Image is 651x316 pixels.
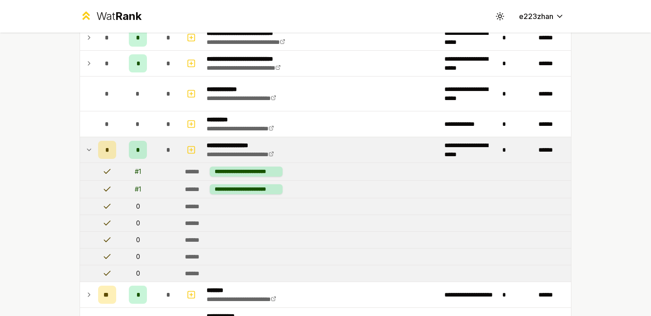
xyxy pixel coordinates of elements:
[135,167,141,176] div: # 1
[120,249,156,265] td: 0
[120,198,156,215] td: 0
[135,185,141,194] div: # 1
[120,215,156,231] td: 0
[120,232,156,248] td: 0
[96,9,142,24] div: Wat
[80,9,142,24] a: WatRank
[512,8,571,24] button: e223zhan
[519,11,553,22] span: e223zhan
[115,10,142,23] span: Rank
[120,265,156,282] td: 0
